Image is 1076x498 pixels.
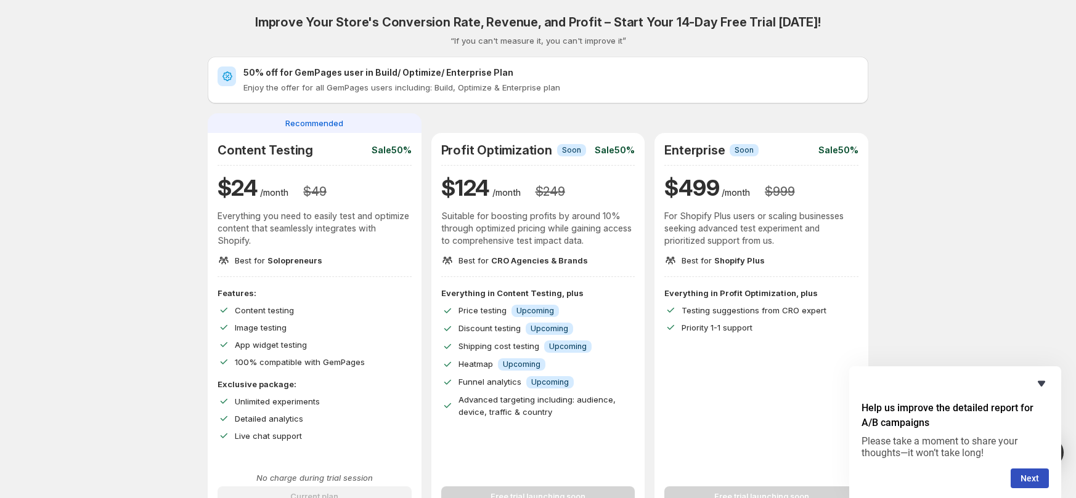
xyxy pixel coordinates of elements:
[459,359,493,369] span: Heatmap
[450,34,626,47] p: “If you can't measure it, you can't improve it”
[1034,376,1049,391] button: Hide survey
[235,305,294,315] span: Content testing
[235,254,322,267] p: Best for
[818,144,858,156] p: Sale 50%
[235,357,365,367] span: 100% compatible with GemPages
[218,143,313,158] h2: Content Testing
[441,173,490,203] h1: $ 124
[1011,468,1049,488] button: Next question
[459,395,616,417] span: Advanced targeting including: audience, device, traffic & country
[372,144,412,156] p: Sale 50%
[285,117,343,129] span: Recommended
[664,143,725,158] h2: Enterprise
[536,184,565,199] h3: $ 249
[459,341,539,351] span: Shipping cost testing
[218,173,258,203] h1: $ 24
[595,144,635,156] p: Sale 50%
[862,435,1049,459] p: Please take a moment to share your thoughts—it won’t take long!
[862,401,1049,430] h2: Help us improve the detailed report for A/B campaigns
[531,377,569,387] span: Upcoming
[235,323,287,332] span: Image testing
[441,287,635,299] p: Everything in Content Testing, plus
[218,472,412,484] p: No charge during trial session
[492,187,521,199] p: /month
[441,210,635,247] p: Suitable for boosting profits by around 10% through optimized pricing while gaining access to com...
[682,305,826,315] span: Testing suggestions from CRO expert
[218,210,412,247] p: Everything you need to easily test and optimize content that seamlessly integrates with Shopify.
[722,187,750,199] p: /month
[459,305,507,315] span: Price testing
[459,323,521,333] span: Discount testing
[243,66,858,79] h2: 50% off for GemPages user in Build/ Optimize/ Enterprise Plan
[459,377,521,387] span: Funnel analytics
[459,254,588,267] p: Best for
[218,378,412,390] p: Exclusive package:
[516,306,554,316] span: Upcoming
[562,145,581,155] span: Soon
[503,359,540,369] span: Upcoming
[531,324,568,334] span: Upcoming
[765,184,794,199] h3: $ 999
[735,145,754,155] span: Soon
[714,255,765,265] span: Shopify Plus
[549,342,587,351] span: Upcoming
[682,254,765,267] p: Best for
[260,187,288,199] p: /month
[218,287,412,299] p: Features:
[664,210,858,247] p: For Shopify Plus users or scaling businesses seeking advanced test experiment and prioritized sup...
[255,15,821,30] h2: Improve Your Store's Conversion Rate, Revenue, and Profit – Start Your 14-Day Free Trial [DATE]!
[235,396,320,406] span: Unlimited experiments
[664,173,719,203] h1: $ 499
[682,323,752,332] span: Priority 1-1 support
[243,81,858,94] p: Enjoy the offer for all GemPages users including: Build, Optimize & Enterprise plan
[235,414,303,424] span: Detailed analytics
[267,255,322,265] span: Solopreneurs
[235,431,302,441] span: Live chat support
[862,376,1049,488] div: Help us improve the detailed report for A/B campaigns
[491,255,588,265] span: CRO Agencies & Brands
[235,340,307,350] span: App widget testing
[441,143,552,158] h2: Profit Optimization
[303,184,326,199] h3: $ 49
[664,287,858,299] p: Everything in Profit Optimization, plus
